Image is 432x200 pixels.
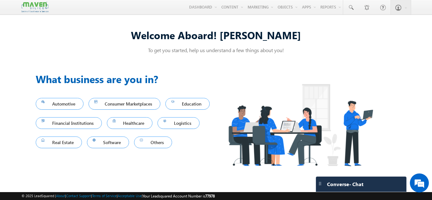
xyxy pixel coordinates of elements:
a: About [56,194,65,198]
h3: What business are you in? [36,71,216,87]
span: Others [140,138,166,147]
span: Consumer Marketplaces [94,100,155,108]
span: Your Leadsquared Account Number is [143,194,215,198]
span: © 2025 LeadSquared | | | | | [22,193,215,199]
p: To get you started, help us understand a few things about you! [36,47,396,53]
span: 77978 [205,194,215,198]
img: Custom Logo [22,2,48,13]
span: Education [171,100,204,108]
span: Real Estate [41,138,76,147]
span: Healthcare [113,119,147,127]
a: Terms of Service [92,194,117,198]
span: Logistics [163,119,194,127]
span: Converse - Chat [327,181,363,187]
span: Automotive [41,100,78,108]
img: carter-drag [318,181,323,186]
div: Welcome Aboard! [PERSON_NAME] [36,28,396,42]
a: Contact Support [66,194,91,198]
img: Industry.png [216,71,385,179]
span: Financial Institutions [41,119,96,127]
a: Acceptable Use [118,194,142,198]
span: Software [93,138,124,147]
